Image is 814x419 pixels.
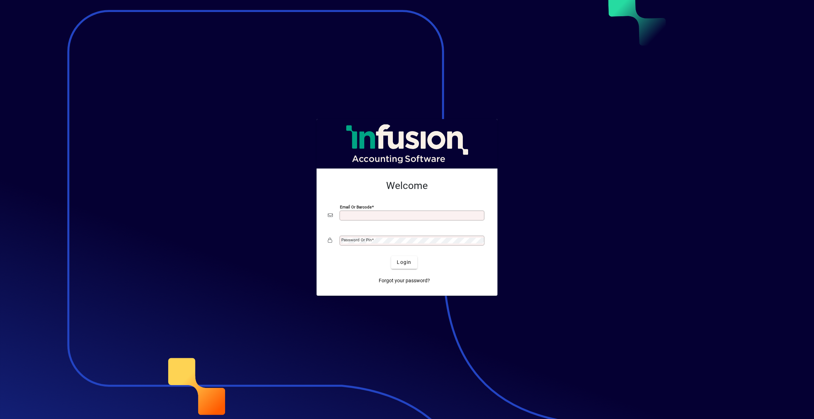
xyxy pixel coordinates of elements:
mat-label: Password or Pin [341,237,372,242]
span: Login [397,259,411,266]
span: Forgot your password? [379,277,430,284]
mat-label: Email or Barcode [340,204,372,209]
button: Login [391,256,417,269]
h2: Welcome [328,180,486,192]
a: Forgot your password? [376,275,433,287]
